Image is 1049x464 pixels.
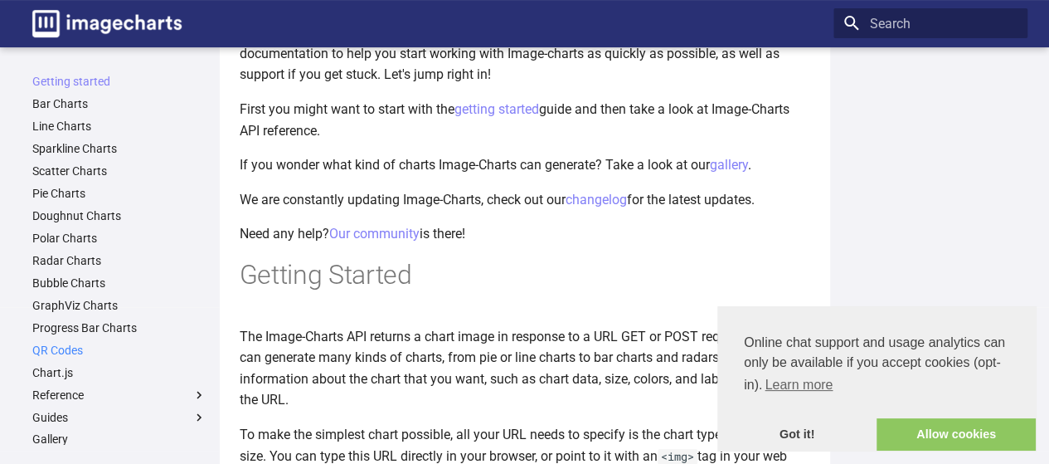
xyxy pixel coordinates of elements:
h1: Getting Started [240,258,810,293]
a: learn more about cookies [762,373,835,398]
a: changelog [566,192,627,208]
a: Pie Charts [32,186,206,201]
a: Getting started [32,74,206,89]
p: Need any help? is there! [240,223,810,245]
a: Doughnut Charts [32,208,206,223]
a: dismiss cookie message [717,418,877,452]
p: Welcome to the Image-charts developer hub. You'll find comprehensive guides and documentation to ... [240,22,810,85]
a: QR Codes [32,343,206,358]
label: Guides [32,410,206,425]
a: gallery [710,157,748,173]
p: The Image-Charts API returns a chart image in response to a URL GET or POST request. The API can ... [240,326,810,411]
a: Scatter Charts [32,164,206,178]
p: First you might want to start with the guide and then take a look at Image-Charts API reference. [240,99,810,141]
a: Radar Charts [32,253,206,268]
a: allow cookies [877,418,1036,452]
img: logo [32,10,182,37]
input: Search [833,8,1027,38]
p: We are constantly updating Image-Charts, check out our for the latest updates. [240,189,810,211]
a: Chart.js [32,365,206,380]
span: Online chat support and usage analytics can only be available if you accept cookies (opt-in). [744,333,1009,398]
a: Bar Charts [32,96,206,111]
a: Bubble Charts [32,276,206,291]
a: getting started [454,101,539,117]
a: GraphViz Charts [32,298,206,313]
code: <img> [658,449,697,464]
a: Gallery [32,432,206,447]
a: Polar Charts [32,231,206,246]
a: Our community [329,226,420,242]
p: If you wonder what kind of charts Image-Charts can generate? Take a look at our . [240,154,810,176]
div: cookieconsent [717,306,1036,451]
a: Line Charts [32,119,206,134]
a: Progress Bar Charts [32,320,206,335]
label: Reference [32,388,206,403]
a: Sparkline Charts [32,141,206,156]
a: Image-Charts documentation [26,3,188,44]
